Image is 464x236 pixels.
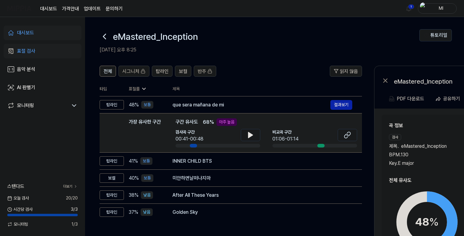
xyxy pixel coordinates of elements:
[389,151,464,158] div: BPM. 130
[7,183,24,190] span: 스탠다드
[129,118,161,147] div: 가장 유사한 구간
[217,118,237,126] div: 아주 높음
[172,209,352,216] div: Golden Sky
[140,157,152,165] div: 보통
[118,66,149,77] button: 시그니처
[100,66,116,77] button: 전체
[176,135,203,143] div: 00:41-00:48
[405,5,412,12] img: 알림
[415,214,439,230] div: 48
[203,119,214,126] span: 68 %
[100,100,124,109] div: 탑라인
[113,30,198,43] h1: eMastered_Inception
[420,2,427,15] img: profile
[176,129,203,135] span: 검사곡 구간
[141,101,153,109] div: 보통
[4,80,81,95] a: AI 판별기
[63,184,78,189] a: 더보기
[17,102,34,109] div: 모니터링
[7,102,68,109] a: 모니터링
[156,68,169,75] span: 탑라인
[100,173,124,183] div: 보컬
[141,191,153,199] div: 낮음
[100,190,124,200] div: 탑라인
[17,29,34,36] div: 대시보드
[129,158,138,165] span: 41 %
[404,4,414,13] button: 알림1
[100,156,124,166] div: 탑라인
[330,66,362,77] button: 읽지 않음
[172,82,362,96] th: 제목
[104,68,112,75] span: 전체
[7,221,28,227] span: 모니터링
[340,68,358,75] span: 읽지 않음
[17,84,35,91] div: AI 판별기
[129,192,138,199] span: 38 %
[17,47,35,55] div: 표절 검사
[272,135,299,143] div: 01:06-01:14
[100,82,124,96] th: 타입
[71,206,78,213] span: 3 / 3
[100,207,124,217] div: 탑라인
[141,174,153,182] div: 보통
[4,62,81,77] a: 음악 분석
[389,160,464,167] div: Key. E major
[172,192,352,199] div: After All These Years
[172,175,352,182] div: 미안하면날떠나지마
[429,215,439,228] span: %
[62,5,79,12] button: 가격안내
[129,175,139,182] span: 40 %
[198,68,206,75] span: 반주
[424,33,429,38] img: Help
[66,195,78,201] span: 20 / 20
[176,118,198,126] span: 구간 유사도
[172,101,330,109] div: que sera mañana de mi
[397,95,424,103] div: PDF 다운로드
[4,44,81,58] a: 표절 검사
[172,158,352,165] div: INNER CHILD BTS
[17,66,35,73] div: 음악 분석
[100,46,419,54] h2: [DATE] 오후 8:25
[175,66,191,77] button: 보컬
[106,5,123,12] a: 문의하기
[7,206,32,213] span: 시간당 검사
[388,93,425,105] button: PDF 다운로드
[4,26,81,40] a: 대시보드
[389,143,399,150] span: 제목 .
[408,4,414,9] div: 1
[129,101,139,109] span: 48 %
[141,208,153,216] div: 낮음
[129,86,163,92] div: 표절률
[389,134,401,140] div: 검사
[7,195,29,201] span: 오늘 검사
[40,5,57,12] a: 대시보드
[84,5,101,12] a: 업데이트
[443,95,460,103] div: 공유하기
[272,129,299,135] span: 비교곡 구간
[389,96,394,102] img: PDF Download
[330,100,352,110] button: 결과보기
[429,5,453,12] div: Ml
[152,66,172,77] button: 탑라인
[122,68,139,75] span: 시그니처
[401,143,447,150] span: eMastered_Inception
[71,221,78,227] span: 1 / 3
[418,3,457,14] button: profileMl
[179,68,187,75] span: 보컬
[419,29,452,41] button: 튜토리얼
[194,66,216,77] button: 반주
[129,209,138,216] span: 37 %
